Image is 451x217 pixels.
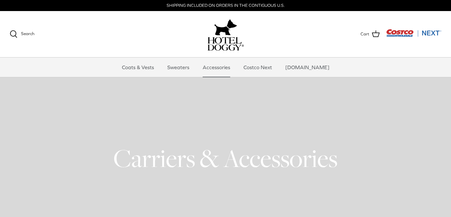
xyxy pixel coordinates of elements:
img: Costco Next [386,29,441,37]
a: Visit Costco Next [386,33,441,38]
img: hoteldoggycom [208,37,244,51]
a: Coats & Vests [116,57,160,77]
a: Accessories [197,57,236,77]
a: Cart [361,30,380,38]
a: [DOMAIN_NAME] [279,57,335,77]
img: hoteldoggy.com [214,18,237,37]
span: Search [21,31,34,36]
a: Sweaters [161,57,195,77]
a: Search [10,30,34,38]
a: hoteldoggy.com hoteldoggycom [208,18,244,51]
a: Costco Next [238,57,278,77]
h1: Carriers & Accessories [10,142,441,174]
span: Cart [361,31,369,38]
